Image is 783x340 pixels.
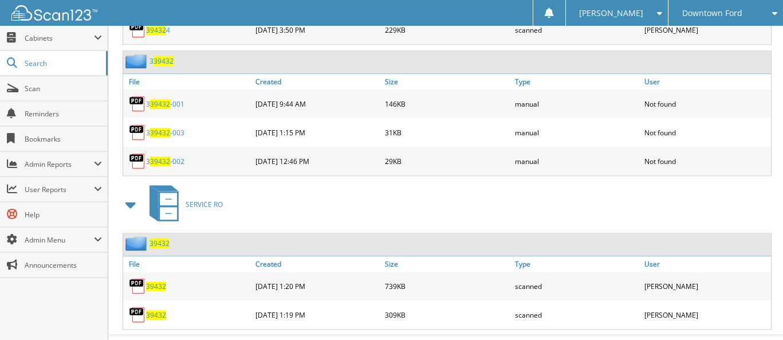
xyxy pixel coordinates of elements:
[123,256,253,272] a: File
[682,10,742,17] span: Downtown Ford
[129,306,146,323] img: PDF.png
[253,150,382,173] div: [DATE] 12:46 PM
[154,56,174,66] span: 39432
[253,74,382,89] a: Created
[642,18,771,41] div: [PERSON_NAME]
[642,303,771,326] div: [PERSON_NAME]
[129,153,146,170] img: PDF.png
[512,18,642,41] div: scanned
[146,25,166,35] span: 39432
[143,182,223,227] a: SERVICE RO
[25,109,102,119] span: Reminders
[253,121,382,144] div: [DATE] 1:15 PM
[25,185,94,194] span: User Reports
[382,275,511,298] div: 739KB
[146,282,166,291] a: 39432
[382,92,511,115] div: 146KB
[150,128,170,138] span: 39432
[512,74,642,89] a: Type
[382,18,511,41] div: 229KB
[25,33,94,43] span: Cabinets
[382,150,511,173] div: 29KB
[125,54,149,68] img: folder2.png
[512,150,642,173] div: manual
[129,124,146,141] img: PDF.png
[25,84,102,93] span: Scan
[149,239,170,248] a: 39432
[146,157,184,166] a: 339432-002
[25,210,102,220] span: Help
[11,5,97,21] img: scan123-logo-white.svg
[382,256,511,272] a: Size
[642,92,771,115] div: Not found
[123,74,253,89] a: File
[642,74,771,89] a: User
[25,260,102,270] span: Announcements
[512,92,642,115] div: manual
[642,150,771,173] div: Not found
[642,121,771,144] div: Not found
[253,275,382,298] div: [DATE] 1:20 PM
[382,121,511,144] div: 31KB
[382,74,511,89] a: Size
[253,18,382,41] div: [DATE] 3:50 PM
[642,256,771,272] a: User
[146,310,166,320] a: 39432
[149,56,174,66] a: 339432
[150,157,170,166] span: 39432
[382,303,511,326] div: 309KB
[25,235,94,245] span: Admin Menu
[25,159,94,169] span: Admin Reports
[125,236,149,251] img: folder2.png
[512,275,642,298] div: scanned
[253,92,382,115] div: [DATE] 9:44 AM
[253,256,382,272] a: Created
[146,25,170,35] a: 394324
[25,134,102,144] span: Bookmarks
[512,303,642,326] div: scanned
[129,21,146,38] img: PDF.png
[726,285,783,340] iframe: Chat Widget
[146,128,184,138] a: 339432-003
[129,95,146,112] img: PDF.png
[579,10,643,17] span: [PERSON_NAME]
[253,303,382,326] div: [DATE] 1:19 PM
[25,58,100,68] span: Search
[186,200,223,209] span: SERVICE RO
[129,278,146,295] img: PDF.png
[512,121,642,144] div: manual
[150,99,170,109] span: 39432
[512,256,642,272] a: Type
[146,99,184,109] a: 339432-001
[642,275,771,298] div: [PERSON_NAME]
